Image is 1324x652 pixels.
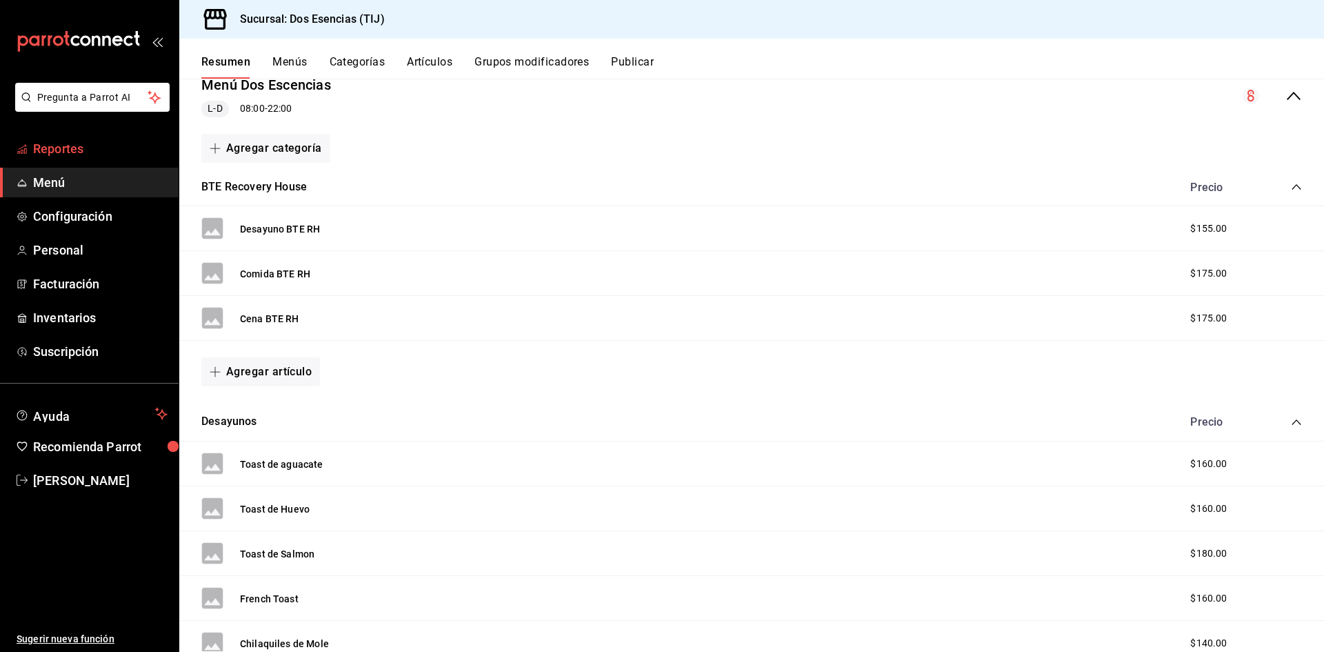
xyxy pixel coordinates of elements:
span: $155.00 [1190,221,1227,236]
button: BTE Recovery House [201,179,307,195]
button: Toast de Salmon [240,547,314,561]
button: Grupos modificadores [474,55,589,79]
span: $180.00 [1190,546,1227,561]
button: Agregar artículo [201,357,320,386]
button: Pregunta a Parrot AI [15,83,170,112]
span: Reportes [33,139,168,158]
span: Ayuda [33,406,150,422]
button: Resumen [201,55,250,79]
button: Chilaquiles de Mole [240,637,329,651]
span: Pregunta a Parrot AI [37,90,148,105]
span: Sugerir nueva función [17,632,168,646]
span: Recomienda Parrot [33,437,168,456]
div: collapse-menu-row [179,64,1324,128]
button: collapse-category-row [1291,181,1302,192]
button: Artículos [407,55,452,79]
span: Inventarios [33,308,168,327]
span: $175.00 [1190,266,1227,281]
button: Cena BTE RH [240,312,299,326]
span: Personal [33,241,168,259]
button: collapse-category-row [1291,417,1302,428]
div: Precio [1176,181,1265,194]
button: Toast de Huevo [240,502,310,516]
button: Toast de aguacate [240,457,323,471]
button: Categorías [330,55,385,79]
button: Agregar categoría [201,134,330,163]
span: $160.00 [1190,502,1227,516]
span: $175.00 [1190,311,1227,326]
span: $140.00 [1190,636,1227,651]
button: open_drawer_menu [152,36,163,47]
button: Comida BTE RH [240,267,310,281]
span: Facturación [33,275,168,293]
span: [PERSON_NAME] [33,471,168,490]
span: Configuración [33,207,168,226]
span: $160.00 [1190,457,1227,471]
div: Precio [1176,415,1265,428]
div: 08:00 - 22:00 [201,101,331,117]
button: Menús [272,55,307,79]
button: Menú Dos Escencias [201,75,331,95]
span: $160.00 [1190,591,1227,606]
h3: Sucursal: Dos Esencias (TIJ) [229,11,385,28]
a: Pregunta a Parrot AI [10,100,170,115]
span: Suscripción [33,342,168,361]
button: French Toast [240,592,299,606]
span: Menú [33,173,168,192]
button: Desayunos [201,414,257,430]
div: navigation tabs [201,55,1324,79]
span: L-D [202,101,228,116]
button: Desayuno BTE RH [240,222,320,236]
button: Publicar [611,55,654,79]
